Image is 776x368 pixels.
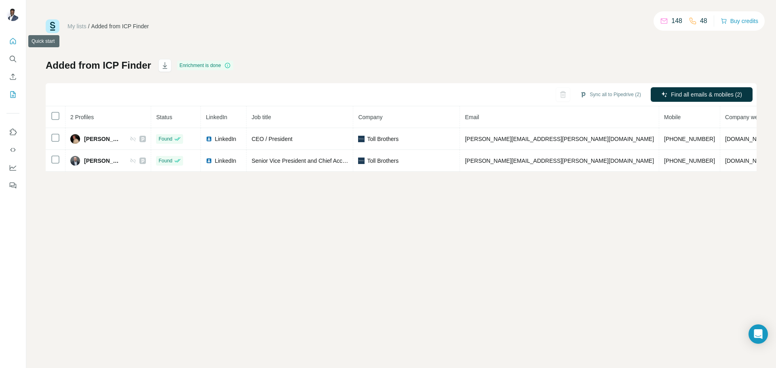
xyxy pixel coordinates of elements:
[88,22,90,30] li: /
[574,88,647,101] button: Sync all to Pipedrive (2)
[251,136,292,142] span: CEO / President
[725,158,770,164] span: [DOMAIN_NAME]
[6,8,19,21] img: Avatar
[6,34,19,48] button: Quick start
[46,19,59,33] img: Surfe Logo
[91,22,149,30] div: Added from ICP Finder
[156,114,172,120] span: Status
[651,87,753,102] button: Find all emails & mobiles (2)
[206,158,212,164] img: LinkedIn logo
[215,157,236,165] span: LinkedIn
[70,156,80,166] img: Avatar
[664,158,715,164] span: [PHONE_NUMBER]
[465,136,654,142] span: [PERSON_NAME][EMAIL_ADDRESS][PERSON_NAME][DOMAIN_NAME]
[749,324,768,344] div: Open Intercom Messenger
[158,135,172,143] span: Found
[465,114,479,120] span: Email
[67,23,86,29] a: My lists
[6,125,19,139] button: Use Surfe on LinkedIn
[6,52,19,66] button: Search
[358,114,382,120] span: Company
[6,69,19,84] button: Enrich CSV
[721,15,758,27] button: Buy credits
[177,61,233,70] div: Enrichment is done
[6,143,19,157] button: Use Surfe API
[367,135,399,143] span: Toll Brothers
[70,134,80,144] img: Avatar
[158,157,172,164] span: Found
[84,157,122,165] span: [PERSON_NAME]
[358,136,365,142] img: company-logo
[251,158,379,164] span: Senior Vice President and Chief Accounting Officer
[84,135,122,143] span: [PERSON_NAME]
[6,178,19,193] button: Feedback
[367,157,399,165] span: Toll Brothers
[465,158,654,164] span: [PERSON_NAME][EMAIL_ADDRESS][PERSON_NAME][DOMAIN_NAME]
[46,59,151,72] h1: Added from ICP Finder
[215,135,236,143] span: LinkedIn
[664,114,681,120] span: Mobile
[700,16,707,26] p: 48
[358,158,365,164] img: company-logo
[671,16,682,26] p: 148
[725,136,770,142] span: [DOMAIN_NAME]
[251,114,271,120] span: Job title
[671,90,742,99] span: Find all emails & mobiles (2)
[206,136,212,142] img: LinkedIn logo
[664,136,715,142] span: [PHONE_NUMBER]
[206,114,227,120] span: LinkedIn
[725,114,770,120] span: Company website
[6,160,19,175] button: Dashboard
[70,114,94,120] span: 2 Profiles
[6,87,19,102] button: My lists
